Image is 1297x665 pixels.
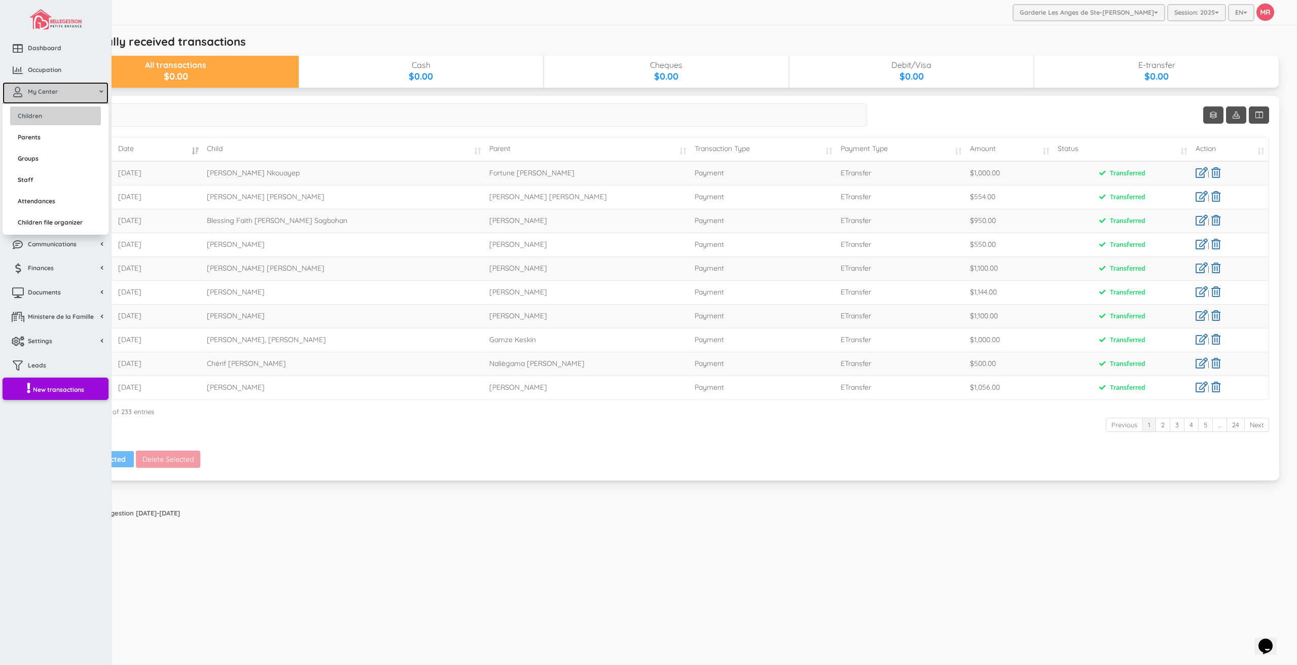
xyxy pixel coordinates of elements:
[28,65,61,74] span: Occupation
[114,161,203,185] td: [DATE]
[966,280,1054,304] td: $1,144.00
[114,185,203,209] td: [DATE]
[837,304,966,328] td: ETransfer
[207,216,347,225] span: Blessing Faith [PERSON_NAME] Sagbohan
[691,161,837,185] td: Payment
[1170,418,1184,432] a: 3
[1192,280,1269,304] td: |
[789,70,1034,83] div: $0.00
[207,168,300,177] span: [PERSON_NAME] Nkouayep
[53,509,180,517] strong: Copyright © Bellegestion [DATE]-[DATE]
[299,61,544,70] div: Cash
[1244,418,1269,432] a: Next
[1091,381,1154,395] span: Transferred
[10,213,101,232] a: Children file organizer
[1198,418,1213,432] a: 5
[1192,376,1269,399] td: |
[966,304,1054,328] td: $1,100.00
[3,39,109,60] a: Dashboard
[789,61,1034,70] div: Debit/Visa
[1192,209,1269,233] td: |
[207,335,326,344] span: [PERSON_NAME], [PERSON_NAME]
[1227,418,1245,432] a: 24
[966,137,1054,161] td: Amount: activate to sort column ascending
[485,233,690,256] td: [PERSON_NAME]
[837,209,966,233] td: ETransfer
[28,44,61,52] span: Dashboard
[3,60,109,82] a: Occupation
[485,280,690,304] td: [PERSON_NAME]
[114,352,203,376] td: [DATE]
[207,264,325,273] span: [PERSON_NAME] [PERSON_NAME]
[3,378,109,400] a: New transactions
[966,233,1054,256] td: $550.00
[10,170,101,189] a: Staff
[28,288,61,297] span: Documents
[544,61,788,70] div: Cheques
[207,287,265,297] span: [PERSON_NAME]
[1156,418,1170,432] a: 2
[1091,191,1154,204] span: Transferred
[207,240,265,249] span: [PERSON_NAME]
[691,185,837,209] td: Payment
[53,70,299,83] div: $0.00
[1091,262,1154,276] span: Transferred
[114,376,203,399] td: [DATE]
[837,185,966,209] td: ETransfer
[1184,418,1199,432] a: 4
[1054,137,1192,161] td: Status: activate to sort column ascending
[691,352,837,376] td: Payment
[29,9,81,29] img: image
[1091,238,1154,252] span: Transferred
[10,149,101,168] a: Groups
[1091,286,1154,300] span: Transferred
[837,280,966,304] td: ETransfer
[1192,256,1269,280] td: |
[63,403,1269,417] div: Showing 1 to 10 of 233 entries
[28,240,77,248] span: Communications
[837,256,966,280] td: ETransfer
[1192,352,1269,376] td: |
[966,256,1054,280] td: $1,100.00
[485,185,690,209] td: [PERSON_NAME] [PERSON_NAME]
[207,192,325,201] span: [PERSON_NAME] [PERSON_NAME]
[1091,357,1154,371] span: Transferred
[1254,624,1287,655] iframe: chat widget
[691,256,837,280] td: Payment
[691,233,837,256] td: Payment
[114,328,203,352] td: [DATE]
[837,328,966,352] td: ETransfer
[966,161,1054,185] td: $1,000.00
[691,376,837,399] td: Payment
[53,61,299,70] div: All transactions
[1091,310,1154,323] span: Transferred
[3,258,109,280] a: Finances
[114,209,203,233] td: [DATE]
[203,137,486,161] td: Child: activate to sort column ascending
[485,304,690,328] td: [PERSON_NAME]
[114,280,203,304] td: [DATE]
[299,70,544,83] div: $0.00
[966,185,1054,209] td: $554.00
[1192,185,1269,209] td: |
[1192,328,1269,352] td: |
[1142,418,1156,432] a: 1
[837,352,966,376] td: ETransfer
[10,128,101,146] a: Parents
[485,376,690,399] td: [PERSON_NAME]
[3,331,109,353] a: Settings
[136,451,200,468] button: Delete Selected
[207,383,265,392] span: [PERSON_NAME]
[966,328,1054,352] td: $1,000.00
[28,337,52,345] span: Settings
[485,256,690,280] td: [PERSON_NAME]
[3,82,109,104] a: My Center
[1091,167,1154,180] span: Transferred
[966,376,1054,399] td: $1,056.00
[837,233,966,256] td: ETransfer
[114,256,203,280] td: [DATE]
[10,106,101,125] a: Children
[837,137,966,161] td: Payment Type: activate to sort column ascending
[3,356,109,378] a: Leads
[33,385,84,394] span: New transactions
